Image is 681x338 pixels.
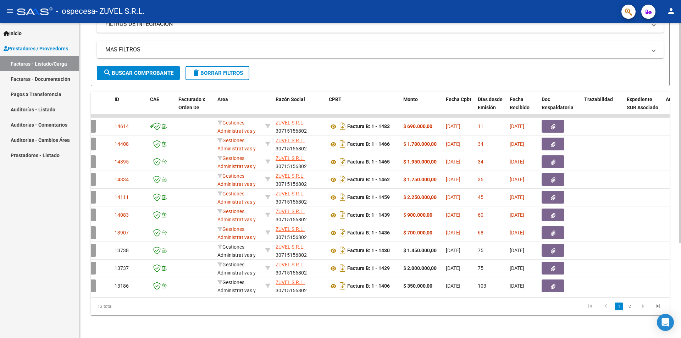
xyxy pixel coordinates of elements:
i: Descargar documento [338,138,347,150]
span: Fecha Cpbt [446,96,471,102]
span: [DATE] [510,265,524,271]
span: Gestiones Administrativas y Otros [217,262,256,284]
span: Doc Respaldatoria [542,96,574,110]
div: 30715156802 [276,225,323,240]
span: 45 [478,194,483,200]
span: [DATE] [510,212,524,218]
span: 14408 [115,141,129,147]
strong: Factura B: 1 - 1465 [347,159,390,165]
a: go to previous page [599,303,613,310]
span: 75 [478,248,483,253]
strong: Factura B: 1 - 1466 [347,142,390,147]
span: 14395 [115,159,129,165]
a: go to last page [652,303,665,310]
strong: Factura B: 1 - 1462 [347,177,390,183]
strong: Factura B: 1 - 1459 [347,195,390,200]
datatable-header-cell: Monto [400,92,443,123]
span: ID [115,96,119,102]
strong: $ 1.950.000,00 [403,159,437,165]
span: Facturado x Orden De [178,96,205,110]
datatable-header-cell: Fecha Cpbt [443,92,475,123]
span: 103 [478,283,486,289]
datatable-header-cell: Días desde Emisión [475,92,507,123]
span: [DATE] [446,123,460,129]
div: 30715156802 [276,154,323,169]
i: Descargar documento [338,209,347,221]
span: 11 [478,123,483,129]
datatable-header-cell: Razón Social [273,92,326,123]
span: [DATE] [446,141,460,147]
strong: $ 1.750.000,00 [403,177,437,182]
span: 13907 [115,230,129,236]
span: 14614 [115,123,129,129]
span: [DATE] [510,194,524,200]
span: [DATE] [446,230,460,236]
span: ZUVEL S.R.L. [276,173,305,179]
span: 14111 [115,194,129,200]
span: Prestadores / Proveedores [4,45,68,52]
i: Descargar documento [338,121,347,132]
datatable-header-cell: Facturado x Orden De [176,92,215,123]
a: go to next page [636,303,649,310]
datatable-header-cell: Trazabilidad [581,92,624,123]
strong: $ 690.000,00 [403,123,432,129]
strong: $ 2.250.000,00 [403,194,437,200]
mat-icon: search [103,68,112,77]
strong: Factura B: 1 - 1483 [347,124,390,129]
button: Borrar Filtros [186,66,249,80]
span: ZUVEL S.R.L. [276,226,305,232]
span: 14083 [115,212,129,218]
div: 30715156802 [276,207,323,222]
div: Open Intercom Messenger [657,314,674,331]
span: 34 [478,141,483,147]
span: Gestiones Administrativas y Otros [217,209,256,231]
span: CPBT [329,96,342,102]
span: Gestiones Administrativas y Otros [217,279,256,301]
strong: $ 1.780.000,00 [403,141,437,147]
strong: Factura B: 1 - 1430 [347,248,390,254]
strong: $ 700.000,00 [403,230,432,236]
span: Area [217,96,228,102]
span: ZUVEL S.R.L. [276,279,305,285]
div: 30715156802 [276,261,323,276]
mat-expansion-panel-header: MAS FILTROS [97,41,664,58]
strong: Factura B: 1 - 1429 [347,266,390,271]
span: Gestiones Administrativas y Otros [217,155,256,177]
i: Descargar documento [338,262,347,274]
mat-icon: menu [6,7,14,15]
span: 60 [478,212,483,218]
span: Gestiones Administrativas y Otros [217,120,256,142]
span: Razón Social [276,96,305,102]
span: ZUVEL S.R.L. [276,262,305,267]
span: [DATE] [510,230,524,236]
span: Gestiones Administrativas y Otros [217,191,256,213]
span: CAE [150,96,159,102]
span: [DATE] [446,177,460,182]
li: page 2 [624,300,635,312]
datatable-header-cell: Expediente SUR Asociado [624,92,663,123]
div: 30715156802 [276,243,323,258]
span: ZUVEL S.R.L. [276,138,305,143]
span: Monto [403,96,418,102]
div: 30715156802 [276,190,323,205]
span: Gestiones Administrativas y Otros [217,244,256,266]
span: Borrar Filtros [192,70,243,76]
span: [DATE] [510,159,524,165]
a: 2 [625,303,634,310]
strong: $ 1.450.000,00 [403,248,437,253]
a: go to first page [583,303,597,310]
div: 30715156802 [276,172,323,187]
span: Fecha Recibido [510,96,530,110]
i: Descargar documento [338,174,347,185]
i: Descargar documento [338,192,347,203]
div: 30715156802 [276,278,323,293]
span: [DATE] [446,212,460,218]
mat-expansion-panel-header: FILTROS DE INTEGRACION [97,16,664,33]
span: [DATE] [510,123,524,129]
div: 30715156802 [276,119,323,134]
div: 30715156802 [276,137,323,151]
mat-icon: delete [192,68,200,77]
i: Descargar documento [338,227,347,238]
span: Trazabilidad [584,96,613,102]
mat-icon: person [667,7,675,15]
